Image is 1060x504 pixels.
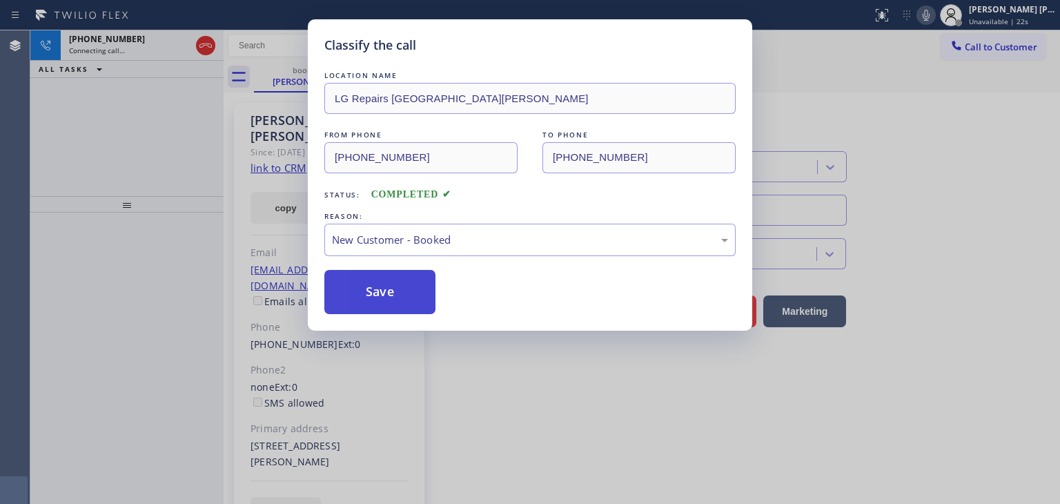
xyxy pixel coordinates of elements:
div: TO PHONE [542,128,736,142]
input: To phone [542,142,736,173]
div: FROM PHONE [324,128,518,142]
div: REASON: [324,209,736,224]
h5: Classify the call [324,36,416,55]
div: New Customer - Booked [332,232,728,248]
span: Status: [324,190,360,200]
button: Save [324,270,435,314]
div: LOCATION NAME [324,68,736,83]
input: From phone [324,142,518,173]
span: COMPLETED [371,189,451,200]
